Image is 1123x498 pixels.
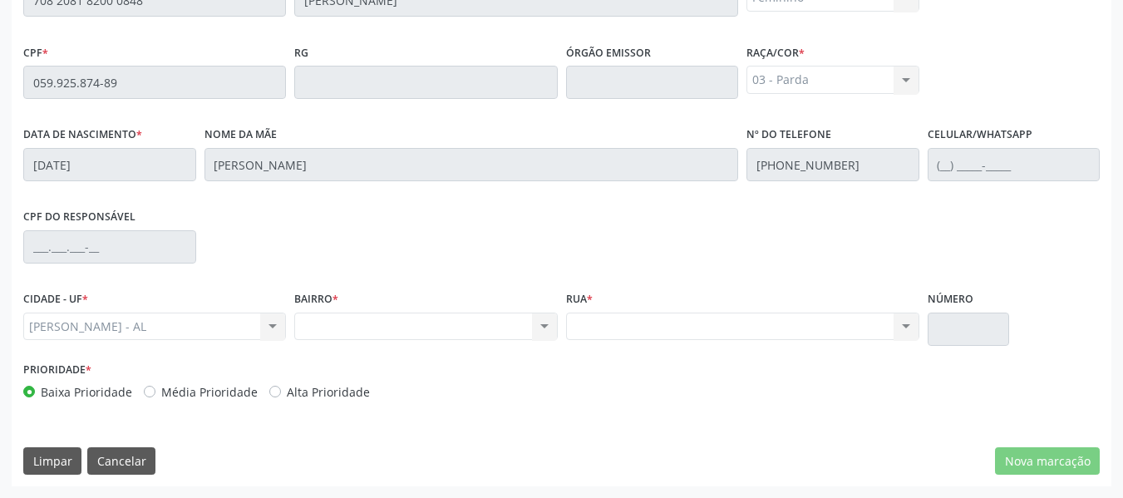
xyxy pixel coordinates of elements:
[23,230,196,264] input: ___.___.___-__
[566,40,651,66] label: Órgão emissor
[23,148,196,181] input: __/__/____
[87,447,155,476] button: Cancelar
[928,122,1032,148] label: Celular/WhatsApp
[23,40,48,66] label: CPF
[204,122,277,148] label: Nome da mãe
[746,122,831,148] label: Nº do Telefone
[23,287,88,313] label: CIDADE - UF
[294,40,308,66] label: RG
[294,287,338,313] label: BAIRRO
[287,383,370,401] label: Alta Prioridade
[23,357,91,383] label: Prioridade
[23,122,142,148] label: Data de nascimento
[41,383,132,401] label: Baixa Prioridade
[995,447,1100,476] button: Nova marcação
[928,148,1101,181] input: (__) _____-_____
[23,447,81,476] button: Limpar
[566,287,593,313] label: Rua
[928,287,973,313] label: Número
[746,40,805,66] label: Raça/cor
[23,205,135,230] label: CPF do responsável
[161,383,258,401] label: Média Prioridade
[746,148,919,181] input: (__) _____-_____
